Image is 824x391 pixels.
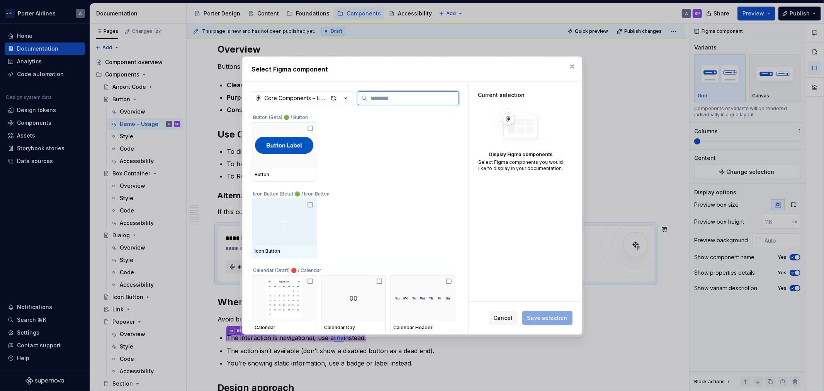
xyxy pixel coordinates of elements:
div: Icon Button [255,248,313,254]
h2: Select Figma component [252,65,573,74]
button: Cancel [489,311,518,325]
div: Calendar (Draft) 🔴 / Calendar [252,263,455,275]
div: Display Figma components [478,151,564,158]
span: Cancel [494,314,513,322]
div: Button [255,172,313,178]
div: Current selection [478,91,564,99]
div: Button (Beta) 🟢 / Button [252,110,455,122]
button: Core Components – Library [252,91,353,105]
div: Calendar Day [324,325,382,331]
div: Calendar Header [393,325,452,331]
div: Select Figma components you would like to display in your documentation. [478,159,564,172]
div: Calendar [255,325,313,331]
div: Core Components – Library [265,94,328,102]
div: Icon Button (Beta) 🟢 / Icon Button [252,186,455,199]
